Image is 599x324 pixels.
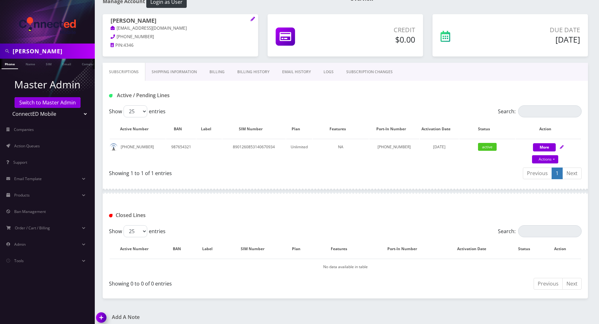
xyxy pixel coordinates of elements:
[420,120,459,138] th: Activation Date: activate to sort column ascending
[109,94,112,97] img: Active / Pending Lines
[440,240,509,258] th: Activation Date: activate to sort column ascending
[433,144,445,150] span: [DATE]
[286,139,312,164] td: Unlimited
[103,63,145,81] a: Subscriptions
[286,120,312,138] th: Plan: activate to sort column ascending
[111,17,250,25] h1: [PERSON_NAME]
[552,168,563,179] a: 1
[285,240,314,258] th: Plan: activate to sort column ascending
[532,155,558,163] a: Actions
[166,120,196,138] th: BAN: activate to sort column ascending
[166,139,196,164] td: 987654321
[313,139,369,164] td: NA
[111,25,187,32] a: [EMAIL_ADDRESS][DOMAIN_NAME]
[231,63,276,81] a: Billing History
[79,59,100,68] a: Company
[510,240,545,258] th: Status: activate to sort column ascending
[534,278,563,290] a: Previous
[314,240,370,258] th: Features: activate to sort column ascending
[222,120,286,138] th: SIM Number: activate to sort column ascending
[22,59,38,68] a: Name
[14,258,24,263] span: Tools
[109,92,260,98] h1: Active / Pending Lines
[13,160,27,165] span: Support
[109,167,341,177] div: Showing 1 to 1 of 1 entries
[546,240,581,258] th: Action : activate to sort column ascending
[14,143,40,149] span: Action Queues
[14,176,42,181] span: Email Template
[498,225,582,237] label: Search:
[96,314,341,320] a: Add A Note
[124,105,147,117] select: Showentries
[110,139,166,164] td: [PHONE_NUMBER]
[110,120,166,138] th: Active Number: activate to sort column ascending
[109,212,260,218] h1: Closed Lines
[109,105,166,117] label: Show entries
[276,63,317,81] a: EMAIL HISTORY
[317,63,340,81] a: LOGS
[197,120,222,138] th: Label: activate to sort column ascending
[518,105,582,117] input: Search:
[533,143,556,151] button: More
[117,34,154,39] span: [PHONE_NUMBER]
[2,59,18,69] a: Phone
[14,127,34,132] span: Companies
[369,139,419,164] td: [PHONE_NUMBER]
[371,240,440,258] th: Port-In Number: activate to sort column ascending
[14,192,30,198] span: Products
[109,277,341,287] div: Showing 0 to 0 of 0 entries
[14,209,46,214] span: Ban Management
[498,105,582,117] label: Search:
[369,120,419,138] th: Port-In Number: activate to sort column ascending
[110,259,581,275] td: No data available in table
[313,120,369,138] th: Features: activate to sort column ascending
[13,45,93,57] input: Search in Company
[195,240,227,258] th: Label: activate to sort column ascending
[145,63,203,81] a: Shipping Information
[490,25,580,35] p: Due Date
[109,225,166,237] label: Show entries
[490,35,580,44] h5: [DATE]
[338,25,415,35] p: Credit
[459,120,515,138] th: Status: activate to sort column ascending
[110,240,166,258] th: Active Number: activate to sort column descending
[124,225,147,237] select: Showentries
[562,278,582,290] a: Next
[111,42,124,49] a: PIN:
[109,214,112,217] img: Closed Lines
[124,42,134,48] span: 4346
[166,240,194,258] th: BAN: activate to sort column ascending
[15,97,81,108] a: Switch to Master Admin
[59,59,74,68] a: Email
[222,139,286,164] td: 8901260853140670934
[110,143,118,151] img: default.png
[523,168,552,179] a: Previous
[518,225,582,237] input: Search:
[562,168,582,179] a: Next
[14,242,26,247] span: Admin
[227,240,285,258] th: SIM Number: activate to sort column ascending
[203,63,231,81] a: Billing
[338,35,415,44] h5: $0.00
[15,225,50,231] span: Order / Cart / Billing
[340,63,399,81] a: SUBSCRIPTION CHANGES
[478,143,497,151] span: active
[43,59,55,68] a: SIM
[516,120,581,138] th: Action: activate to sort column ascending
[19,17,76,34] img: ConnectED Mobile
